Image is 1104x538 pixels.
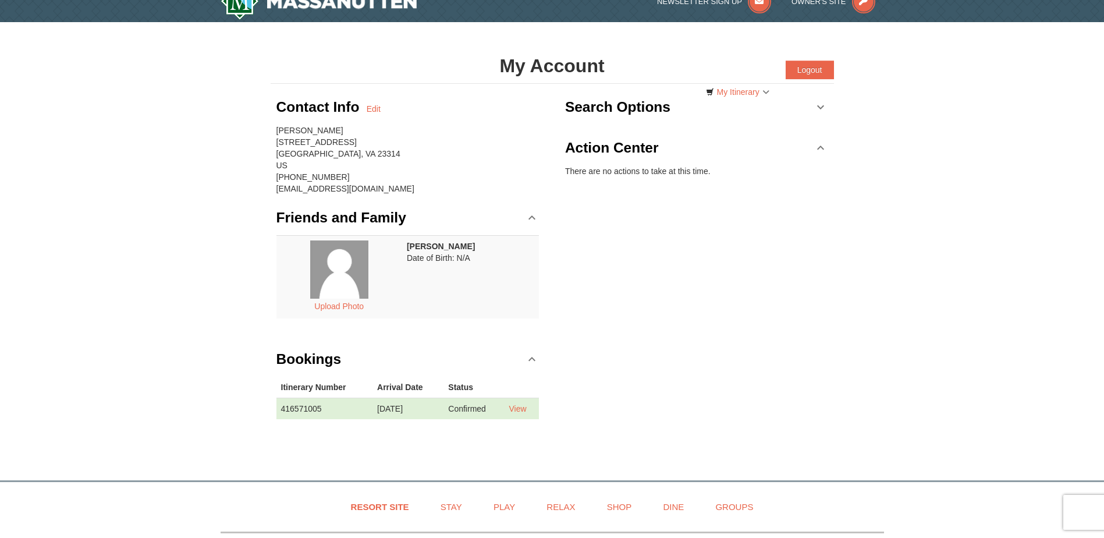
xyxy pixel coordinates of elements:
td: Confirmed [443,398,504,419]
button: Logout [786,61,834,79]
a: Dine [648,494,698,520]
a: Stay [426,494,477,520]
a: Play [479,494,530,520]
button: Upload Photo [308,299,370,314]
a: View [509,404,526,413]
div: [PERSON_NAME] [STREET_ADDRESS] [GEOGRAPHIC_DATA], VA 23314 US [PHONE_NUMBER] [EMAIL_ADDRESS][DOMA... [276,125,539,194]
h3: Action Center [565,136,659,160]
td: Date of Birth: N/A [402,235,539,318]
a: Resort Site [336,494,424,520]
h3: Search Options [565,95,670,119]
a: Bookings [276,342,539,377]
a: Action Center [565,130,828,165]
th: Arrival Date [372,377,443,398]
img: placeholder.jpg [310,240,368,299]
strong: [PERSON_NAME] [407,242,475,251]
h3: Bookings [276,348,342,371]
a: Relax [532,494,590,520]
a: Edit [367,103,381,115]
a: My Itinerary [698,83,777,101]
h3: Friends and Family [276,206,406,229]
td: [DATE] [372,398,443,419]
h1: My Account [271,54,834,77]
a: Search Options [565,90,828,125]
td: 416571005 [276,398,373,419]
th: Status [443,377,504,398]
a: Shop [592,494,647,520]
a: Groups [701,494,768,520]
h3: Contact Info [276,95,367,119]
th: Itinerary Number [276,377,373,398]
p: There are no actions to take at this time. [565,165,828,177]
a: Friends and Family [276,200,539,235]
